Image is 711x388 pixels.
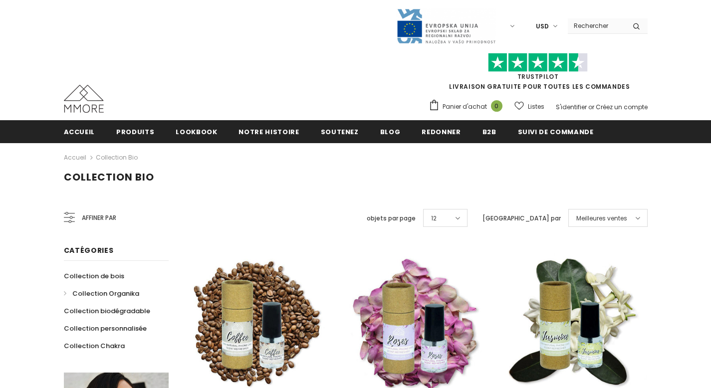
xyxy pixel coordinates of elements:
label: [GEOGRAPHIC_DATA] par [482,213,561,223]
a: Créez un compte [596,103,648,111]
span: 12 [431,213,437,223]
span: Listes [528,102,544,112]
img: Javni Razpis [396,8,496,44]
img: Faites confiance aux étoiles pilotes [488,53,588,72]
span: Collection Chakra [64,341,125,351]
span: Meilleures ventes [576,213,627,223]
span: Notre histoire [238,127,299,137]
a: Collection Organika [64,285,139,302]
span: Suivi de commande [518,127,594,137]
a: Panier d'achat 0 [429,99,507,114]
a: Collection Bio [96,153,138,162]
span: Collection Organika [72,289,139,298]
span: Catégories [64,245,114,255]
span: 0 [491,100,502,112]
a: Notre histoire [238,120,299,143]
img: Cas MMORE [64,85,104,113]
a: Lookbook [176,120,217,143]
a: Collection personnalisée [64,320,147,337]
a: Redonner [422,120,461,143]
span: Collection Bio [64,170,154,184]
a: Collection biodégradable [64,302,150,320]
a: Blog [380,120,401,143]
span: Redonner [422,127,461,137]
span: Collection de bois [64,271,124,281]
a: S'identifier [556,103,587,111]
a: Accueil [64,152,86,164]
span: Produits [116,127,154,137]
a: Javni Razpis [396,21,496,30]
input: Search Site [568,18,625,33]
label: objets par page [367,213,416,223]
span: Accueil [64,127,95,137]
span: Blog [380,127,401,137]
a: B2B [482,120,496,143]
span: soutenez [321,127,359,137]
a: soutenez [321,120,359,143]
a: Accueil [64,120,95,143]
a: Produits [116,120,154,143]
a: Collection Chakra [64,337,125,355]
span: B2B [482,127,496,137]
span: Affiner par [82,212,116,223]
span: Panier d'achat [443,102,487,112]
a: Listes [514,98,544,115]
span: LIVRAISON GRATUITE POUR TOUTES LES COMMANDES [429,57,648,91]
span: USD [536,21,549,31]
a: Suivi de commande [518,120,594,143]
span: Collection biodégradable [64,306,150,316]
span: or [588,103,594,111]
a: Collection de bois [64,267,124,285]
span: Lookbook [176,127,217,137]
span: Collection personnalisée [64,324,147,333]
a: TrustPilot [517,72,559,81]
